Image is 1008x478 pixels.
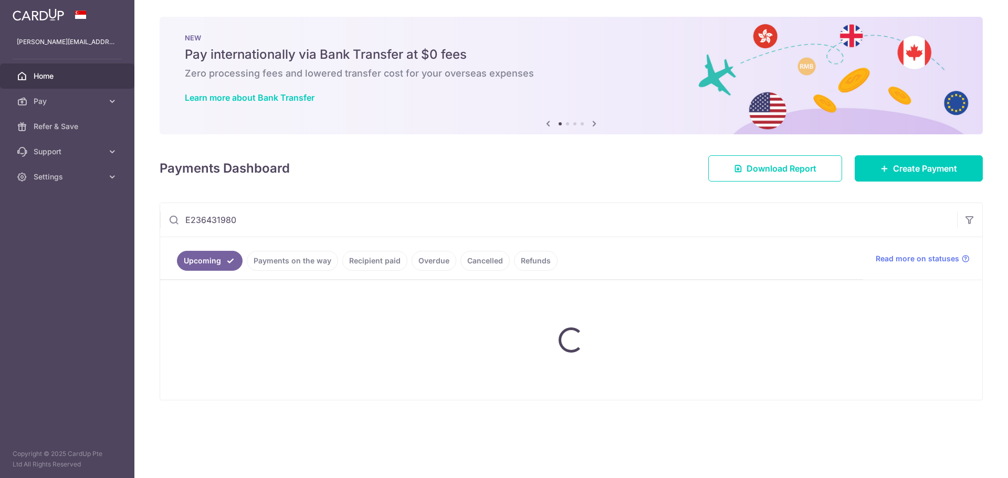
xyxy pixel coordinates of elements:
[412,251,456,271] a: Overdue
[514,251,558,271] a: Refunds
[185,34,958,42] p: NEW
[876,253,959,264] span: Read more on statuses
[177,251,243,271] a: Upcoming
[185,92,314,103] a: Learn more about Bank Transfer
[34,96,103,107] span: Pay
[876,253,970,264] a: Read more on statuses
[34,172,103,182] span: Settings
[34,71,103,81] span: Home
[893,162,957,175] span: Create Payment
[247,251,338,271] a: Payments on the way
[34,121,103,132] span: Refer & Save
[708,155,842,182] a: Download Report
[747,162,816,175] span: Download Report
[342,251,407,271] a: Recipient paid
[185,67,958,80] h6: Zero processing fees and lowered transfer cost for your overseas expenses
[13,8,64,21] img: CardUp
[160,203,957,237] input: Search by recipient name, payment id or reference
[185,46,958,63] h5: Pay internationally via Bank Transfer at $0 fees
[160,159,290,178] h4: Payments Dashboard
[855,155,983,182] a: Create Payment
[160,17,983,134] img: Bank transfer banner
[17,37,118,47] p: [PERSON_NAME][EMAIL_ADDRESS][DOMAIN_NAME]
[460,251,510,271] a: Cancelled
[34,146,103,157] span: Support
